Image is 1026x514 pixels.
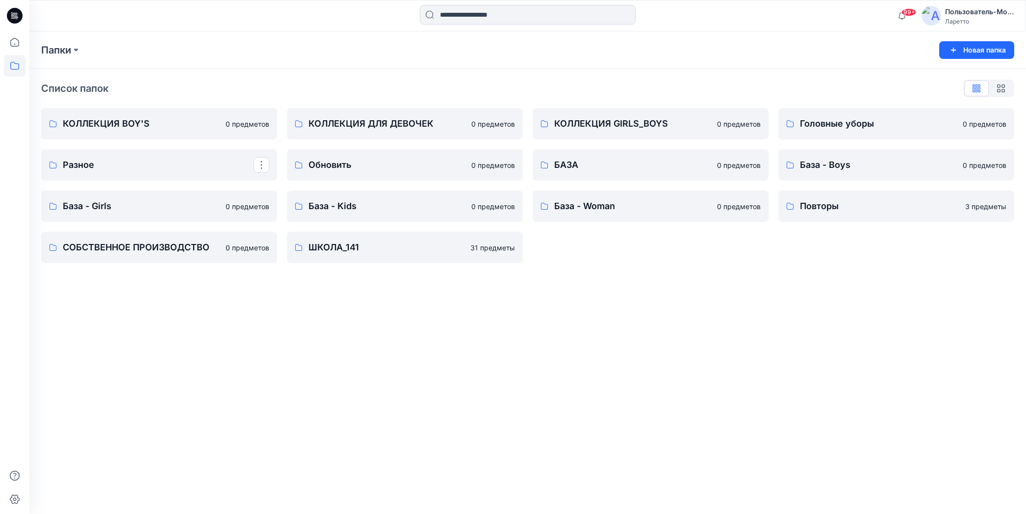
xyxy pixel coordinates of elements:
[41,190,277,222] a: База - Girls0 предметов
[922,6,941,26] img: аватар
[232,243,269,252] ya-tr-span: предметов
[478,120,515,128] ya-tr-span: предметов
[41,108,277,139] a: КОЛЛЕКЦИЯ BOY'S0 предметов
[471,202,476,211] ya-tr-span: 0
[969,120,1006,128] ya-tr-span: предметов
[287,149,523,181] a: Обновить0 предметов
[972,202,1006,211] ya-tr-span: предметы
[63,242,209,252] ya-tr-span: СОБСТВЕННОЕ ПРОИЗВОДСТВО
[308,160,351,170] ya-tr-span: Обновить
[901,8,916,16] span: 99+
[226,243,230,252] ya-tr-span: 0
[963,45,1006,55] ya-tr-span: Новая папка
[723,120,761,128] ya-tr-span: предметов
[226,120,230,128] ya-tr-span: 0
[717,120,721,128] ya-tr-span: 0
[800,199,959,213] p: Повторы
[63,201,111,211] ya-tr-span: База - Girls
[41,44,71,56] ya-tr-span: Папки
[945,18,969,25] ya-tr-span: Ларетто
[478,202,515,211] ya-tr-span: предметов
[778,108,1014,139] a: Головные уборы0 предметов
[965,202,970,211] ya-tr-span: 3
[41,43,71,57] a: Папки
[471,161,476,169] ya-tr-span: 0
[470,243,478,252] ya-tr-span: 31
[969,161,1006,169] ya-tr-span: предметов
[478,161,515,169] ya-tr-span: предметов
[41,82,108,94] ya-tr-span: Список папок
[533,149,769,181] a: БАЗА0 предметов
[939,41,1014,59] button: Новая папка
[471,120,476,128] ya-tr-span: 0
[778,190,1014,222] a: Повторы3 предметы
[800,117,957,131] p: Головные уборы
[226,202,230,211] ya-tr-span: 0
[308,242,359,252] ya-tr-span: ШКОЛА_141
[63,160,94,170] ya-tr-span: Разное
[308,118,434,129] ya-tr-span: КОЛЛЕКЦИЯ ДЛЯ ДЕВОЧЕК
[554,199,711,213] p: База - Woman
[287,232,523,263] a: ШКОЛА_14131 предметы
[480,243,515,252] ya-tr-span: предметы
[308,201,357,211] ya-tr-span: База - Kids
[963,161,967,169] ya-tr-span: 0
[717,161,721,169] ya-tr-span: 0
[800,158,957,172] p: База - Boys
[232,202,269,211] ya-tr-span: предметов
[554,118,668,129] ya-tr-span: КОЛЛЕКЦИЯ GIRLS_BOYS
[778,149,1014,181] a: База - Boys0 предметов
[232,120,269,128] ya-tr-span: предметов
[723,161,761,169] ya-tr-span: предметов
[287,108,523,139] a: КОЛЛЕКЦИЯ ДЛЯ ДЕВОЧЕК0 предметов
[963,120,967,128] ya-tr-span: 0
[717,202,721,211] ya-tr-span: 0
[554,160,578,170] ya-tr-span: БАЗА
[287,190,523,222] a: База - Kids0 предметов
[41,149,277,181] a: Разное
[41,232,277,263] a: СОБСТВЕННОЕ ПРОИЗВОДСТВО0 предметов
[533,108,769,139] a: КОЛЛЕКЦИЯ GIRLS_BOYS0 предметов
[533,190,769,222] a: База - Woman0 предметов
[63,118,150,129] ya-tr-span: КОЛЛЕКЦИЯ BOY'S
[723,202,761,211] ya-tr-span: предметов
